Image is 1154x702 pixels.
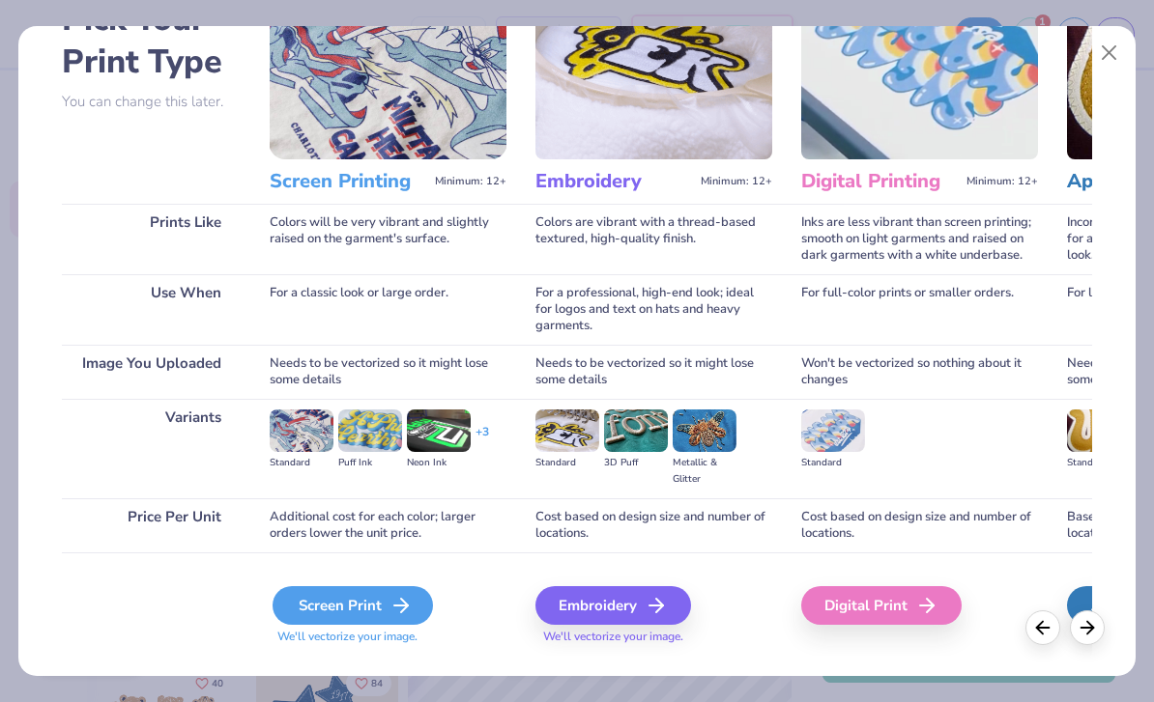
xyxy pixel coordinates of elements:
h3: Screen Printing [270,169,427,194]
div: Puff Ink [338,455,402,471]
div: For full-color prints or smaller orders. [801,274,1038,345]
div: For a classic look or large order. [270,274,506,345]
div: Embroidery [535,586,691,625]
div: Cost based on design size and number of locations. [801,498,1038,552]
div: Additional cost for each color; larger orders lower the unit price. [270,498,506,552]
span: Minimum: 12+ [701,175,772,188]
img: Standard [801,409,865,452]
img: Neon Ink [407,409,471,452]
div: Metallic & Glitter [673,455,736,488]
div: Image You Uploaded [62,345,241,399]
div: Use When [62,274,241,345]
div: Needs to be vectorized so it might lose some details [270,345,506,399]
img: Puff Ink [338,409,402,452]
div: Prints Like [62,204,241,274]
div: Price Per Unit [62,498,241,552]
div: Variants [62,399,241,498]
div: Cost based on design size and number of locations. [535,498,772,552]
div: Neon Ink [407,455,471,471]
div: Won't be vectorized so nothing about it changes [801,345,1038,399]
div: Needs to be vectorized so it might lose some details [535,345,772,399]
img: 3D Puff [604,409,668,452]
div: Colors will be very vibrant and slightly raised on the garment's surface. [270,204,506,274]
div: For a professional, high-end look; ideal for logos and text on hats and heavy garments. [535,274,772,345]
div: Digital Print [801,586,962,625]
span: Minimum: 12+ [966,175,1038,188]
div: Standard [270,455,333,471]
h3: Digital Printing [801,169,959,194]
h3: Embroidery [535,169,693,194]
div: Standard [1067,455,1131,471]
div: Colors are vibrant with a thread-based textured, high-quality finish. [535,204,772,274]
div: Standard [535,455,599,471]
div: Screen Print [273,586,433,625]
img: Standard [535,409,599,452]
img: Metallic & Glitter [673,409,736,452]
span: We'll vectorize your image. [535,629,772,645]
span: We'll vectorize your image. [270,629,506,645]
button: Close [1091,35,1128,71]
div: 3D Puff [604,455,668,471]
span: Minimum: 12+ [435,175,506,188]
img: Standard [270,409,333,452]
div: Standard [801,455,865,471]
p: You can change this later. [62,94,241,110]
div: + 3 [476,424,489,457]
div: Inks are less vibrant than screen printing; smooth on light garments and raised on dark garments ... [801,204,1038,274]
img: Standard [1067,409,1131,452]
